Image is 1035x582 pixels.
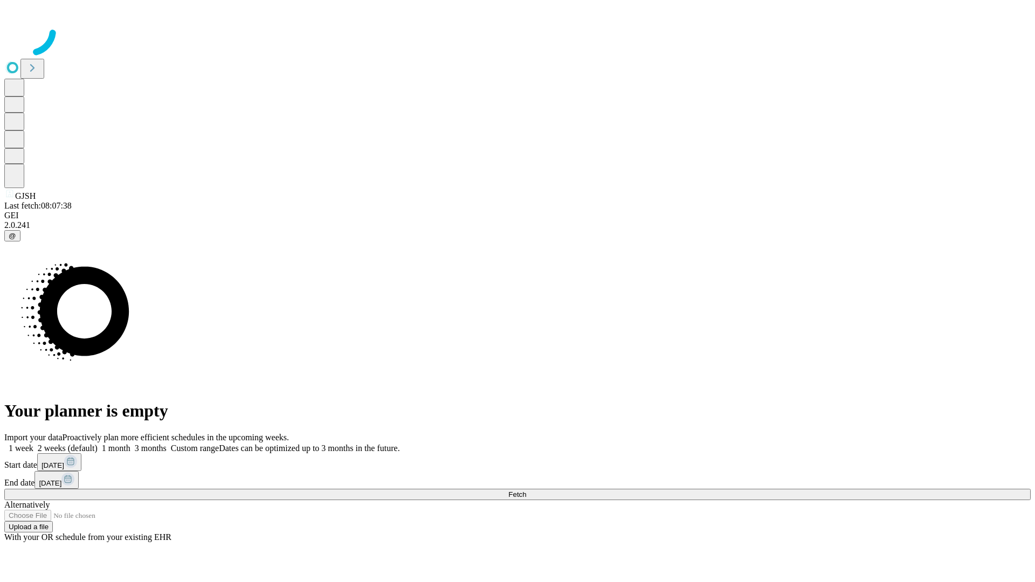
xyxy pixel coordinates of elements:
[15,191,36,200] span: GJSH
[102,444,130,453] span: 1 month
[508,490,526,498] span: Fetch
[4,211,1031,220] div: GEI
[34,471,79,489] button: [DATE]
[4,489,1031,500] button: Fetch
[4,500,50,509] span: Alternatively
[4,453,1031,471] div: Start date
[4,230,20,241] button: @
[38,444,98,453] span: 2 weeks (default)
[219,444,399,453] span: Dates can be optimized up to 3 months in the future.
[4,433,63,442] span: Import your data
[37,453,81,471] button: [DATE]
[4,532,171,542] span: With your OR schedule from your existing EHR
[39,479,61,487] span: [DATE]
[4,401,1031,421] h1: Your planner is empty
[9,444,33,453] span: 1 week
[9,232,16,240] span: @
[135,444,167,453] span: 3 months
[171,444,219,453] span: Custom range
[42,461,64,469] span: [DATE]
[63,433,289,442] span: Proactively plan more efficient schedules in the upcoming weeks.
[4,220,1031,230] div: 2.0.241
[4,521,53,532] button: Upload a file
[4,471,1031,489] div: End date
[4,201,72,210] span: Last fetch: 08:07:38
